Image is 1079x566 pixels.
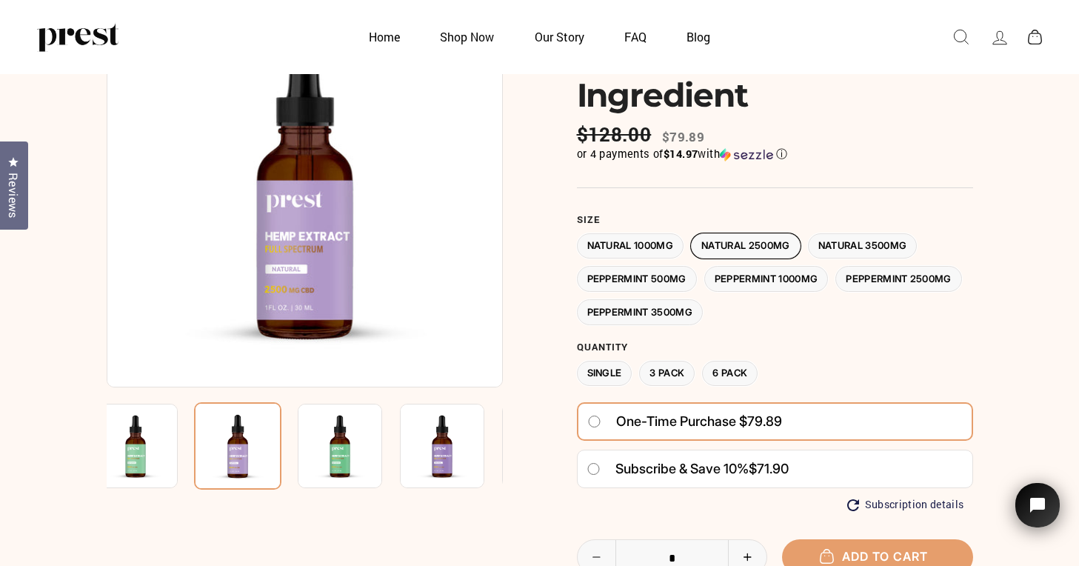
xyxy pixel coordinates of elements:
button: Subscription details [847,499,964,511]
a: FAQ [606,22,665,51]
div: or 4 payments of$14.97withSezzle Click to learn more about Sezzle [577,147,973,162]
span: Subscription details [865,499,964,511]
label: Peppermint 1000MG [704,266,829,292]
img: PREST ORGANICS [37,22,118,52]
label: Natural 3500MG [808,233,918,259]
img: CBD HEMP OIL 1 Ingredient [194,402,281,490]
input: One-time purchase $79.89 [587,416,601,427]
div: or 4 payments of with [577,147,973,162]
label: 6 Pack [702,361,758,387]
img: CBD HEMP OIL 1 Ingredient [502,404,587,488]
a: Home [350,22,418,51]
label: Natural 2500MG [691,233,801,259]
img: CBD HEMP OIL 1 Ingredient [400,404,484,488]
span: $14.97 [664,147,698,161]
a: Blog [668,22,729,51]
span: Reviews [4,173,23,219]
span: Subscribe & save 10% [615,461,749,476]
span: One-time purchase $79.89 [616,408,782,435]
span: Add to cart [827,549,928,564]
span: $71.90 [749,461,789,476]
label: Quantity [577,342,973,353]
label: Single [577,361,632,387]
label: Peppermint 500MG [577,266,697,292]
label: Natural 1000MG [577,233,684,259]
img: CBD HEMP OIL 1 Ingredient [298,404,382,488]
a: Our Story [516,22,603,51]
label: Peppermint 2500MG [835,266,962,292]
h1: CBD HEMP OIL 1 Ingredient [577,45,973,112]
ul: Primary [350,22,729,51]
input: Subscribe & save 10%$71.90 [587,463,601,475]
label: Peppermint 3500MG [577,299,704,325]
span: $79.89 [662,128,704,145]
span: $128.00 [577,123,655,146]
iframe: Tidio Chat [996,462,1079,566]
label: Size [577,214,973,226]
label: 3 Pack [639,361,695,387]
img: Sezzle [720,148,773,162]
a: Shop Now [421,22,512,51]
img: CBD HEMP OIL 1 Ingredient [93,404,178,488]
